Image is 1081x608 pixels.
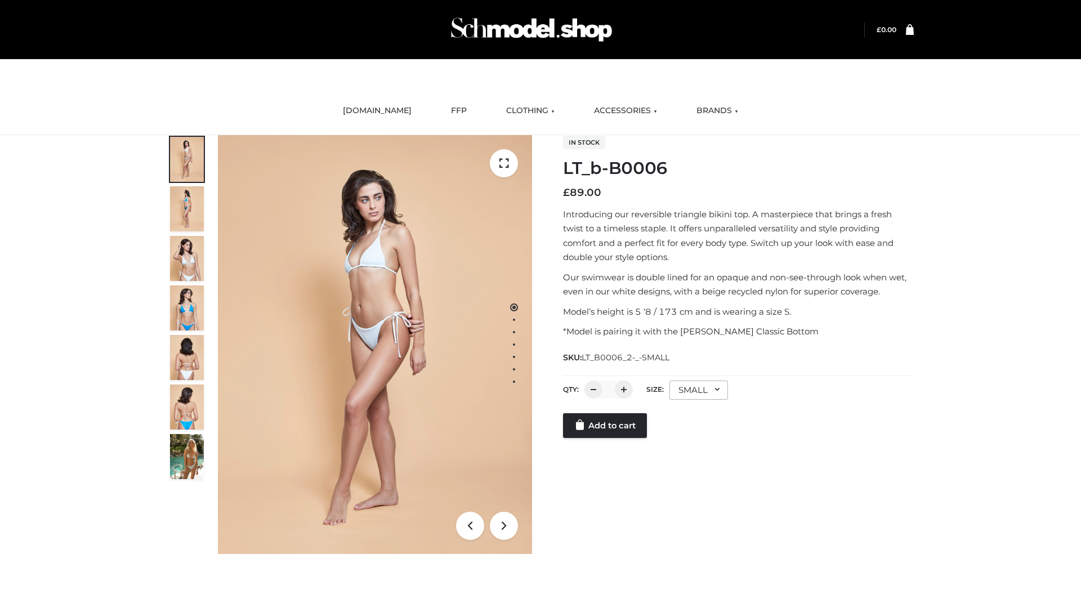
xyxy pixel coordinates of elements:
a: BRANDS [688,99,747,123]
label: Size: [646,385,664,394]
p: *Model is pairing it with the [PERSON_NAME] Classic Bottom [563,324,914,339]
p: Introducing our reversible triangle bikini top. A masterpiece that brings a fresh twist to a time... [563,207,914,265]
a: CLOTHING [498,99,563,123]
a: [DOMAIN_NAME] [334,99,420,123]
img: ArielClassicBikiniTop_CloudNine_AzureSky_OW114ECO_1 [218,135,532,554]
h1: LT_b-B0006 [563,158,914,178]
span: SKU: [563,351,671,364]
p: Our swimwear is double lined for an opaque and non-see-through look when wet, even in our white d... [563,270,914,299]
img: ArielClassicBikiniTop_CloudNine_AzureSky_OW114ECO_7-scaled.jpg [170,335,204,380]
label: QTY: [563,385,579,394]
img: ArielClassicBikiniTop_CloudNine_AzureSky_OW114ECO_4-scaled.jpg [170,285,204,330]
bdi: 0.00 [877,25,896,34]
span: LT_B0006_2-_-SMALL [582,352,669,363]
img: Arieltop_CloudNine_AzureSky2.jpg [170,434,204,479]
img: ArielClassicBikiniTop_CloudNine_AzureSky_OW114ECO_2-scaled.jpg [170,186,204,231]
p: Model’s height is 5 ‘8 / 173 cm and is wearing a size S. [563,305,914,319]
a: Add to cart [563,413,647,438]
img: Schmodel Admin 964 [447,7,616,52]
a: FFP [443,99,475,123]
img: ArielClassicBikiniTop_CloudNine_AzureSky_OW114ECO_1-scaled.jpg [170,137,204,182]
img: ArielClassicBikiniTop_CloudNine_AzureSky_OW114ECO_8-scaled.jpg [170,385,204,430]
bdi: 89.00 [563,186,601,199]
img: ArielClassicBikiniTop_CloudNine_AzureSky_OW114ECO_3-scaled.jpg [170,236,204,281]
a: ACCESSORIES [586,99,665,123]
div: SMALL [669,381,728,400]
span: £ [563,186,570,199]
a: £0.00 [877,25,896,34]
span: £ [877,25,881,34]
span: In stock [563,136,605,149]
